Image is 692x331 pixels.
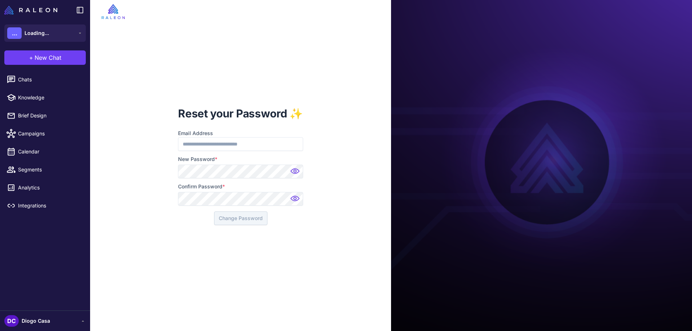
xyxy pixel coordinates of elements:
button: ...Loading... [4,24,86,42]
a: Calendar [3,144,87,159]
label: Email Address [178,129,303,137]
img: Password hidden [289,193,303,208]
a: Knowledge [3,90,87,105]
button: +New Chat [4,50,86,65]
label: Confirm Password [178,183,303,191]
h1: Reset your Password ✨ [178,106,303,121]
span: Loading... [25,29,49,37]
a: Segments [3,162,87,177]
span: Calendar [18,148,81,156]
a: Analytics [3,180,87,195]
span: Analytics [18,184,81,192]
span: Integrations [18,202,81,210]
label: New Password [178,155,303,163]
span: Knowledge [18,94,81,102]
span: Segments [18,166,81,174]
a: Raleon Logo [4,6,60,14]
span: New Chat [35,53,61,62]
span: Diogo Casa [22,317,50,325]
span: Brief Design [18,112,81,120]
a: Integrations [3,198,87,213]
a: Campaigns [3,126,87,141]
img: raleon-logo-whitebg.9aac0268.jpg [102,4,125,19]
span: Campaigns [18,130,81,138]
span: Chats [18,76,81,84]
img: Password hidden [289,166,303,180]
span: + [29,53,33,62]
img: Raleon Logo [4,6,57,14]
a: Chats [3,72,87,87]
a: Brief Design [3,108,87,123]
button: Change Password [214,211,267,225]
div: ... [7,27,22,39]
div: DC [4,315,19,327]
